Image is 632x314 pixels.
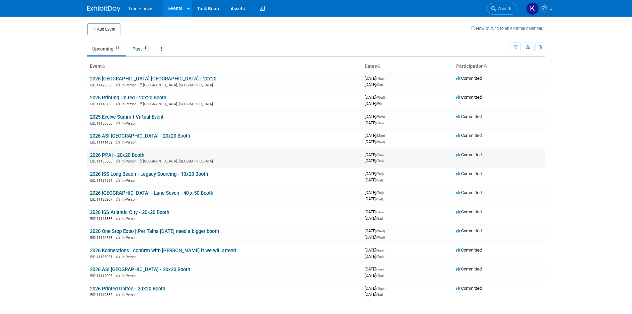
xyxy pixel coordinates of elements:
span: [DATE] [365,139,385,144]
span: Committed [456,248,482,253]
span: Committed [456,76,482,81]
span: [DATE] [365,114,387,119]
span: (Thu) [376,210,384,214]
a: 2026 ISS Long Beach - Legacy Sourcing - 10x20 Booth [90,171,208,177]
a: Search [487,3,518,15]
span: In-Person [122,159,139,163]
span: - [385,76,386,81]
span: (Thu) [376,172,384,176]
span: (Sat) [376,197,383,201]
img: Karyna Kitsmey [526,2,539,15]
span: (Thu) [376,121,384,125]
a: 2025 Printing United - 20x20 Booth [90,95,166,101]
span: In-Person [122,197,139,202]
a: 2026 One Stop Expo | Per Talha [DATE] need a bigger booth [90,228,219,234]
span: In-Person [122,83,139,87]
span: [DATE] [365,196,383,201]
span: [DATE] [365,292,383,297]
span: Tradeshows [128,6,154,11]
span: [DATE] [365,101,382,106]
a: 2026 ASI [GEOGRAPHIC_DATA] - 20x20 Booth [90,133,190,139]
span: [DATE] [365,248,386,253]
span: Committed [456,266,482,271]
span: Search [496,6,511,11]
a: Sort by Event Name [102,63,105,69]
img: In-Person Event [116,255,120,258]
span: In-Person [122,236,139,240]
span: (Tue) [376,255,384,259]
span: [DATE] [365,95,387,100]
span: EID: 11118738 [90,102,115,106]
span: [DATE] [365,228,387,233]
span: - [386,95,387,100]
div: [GEOGRAPHIC_DATA], [GEOGRAPHIC_DATA] [90,82,359,88]
span: [DATE] [365,190,386,195]
span: (Thu) [376,274,384,277]
span: - [385,171,386,176]
a: 2026 Konnections | confirm with [PERSON_NAME] if we will attend [90,248,236,254]
a: 2025 Evolve Summit Virtual Event [90,114,164,120]
span: EID: 11140658 [90,236,115,240]
a: 2026 ISS Atlantic City - 20x20 Booth [90,209,169,215]
span: (Sat) [376,293,383,296]
span: [DATE] [365,273,384,278]
img: In-Person Event [116,274,120,277]
span: EID: 11136207 [90,198,115,201]
span: - [386,133,387,138]
span: EID: 11135686 [90,159,115,163]
span: - [386,228,387,233]
th: Participation [454,61,545,72]
img: In-Person Event [116,236,120,239]
img: In-Person Event [116,102,120,105]
span: (Sat) [376,217,383,220]
span: EID: 11156057 [90,255,115,259]
span: In-Person [122,217,139,221]
span: (Wed) [376,96,385,99]
a: 2026 [GEOGRAPHIC_DATA] - Lane Seven - 40 x 50 Booth [90,190,213,196]
div: [GEOGRAPHIC_DATA], [GEOGRAPHIC_DATA] [90,101,359,107]
span: Committed [456,95,482,100]
span: [DATE] [365,158,384,163]
span: (Wed) [376,140,385,144]
span: 41 [142,46,150,51]
span: (Thu) [376,77,384,80]
button: Add Event [87,23,120,35]
span: 12 [114,46,121,51]
img: In-Person Event [116,121,120,125]
span: - [385,152,386,157]
span: [DATE] [365,209,386,214]
a: 2026 ASI [GEOGRAPHIC_DATA] - 20x20 Booth [90,266,190,272]
span: In-Person [122,102,139,106]
span: (Fri) [376,102,382,106]
span: (Mon) [376,134,385,138]
div: [GEOGRAPHIC_DATA], [GEOGRAPHIC_DATA] [90,158,359,164]
span: (Wed) [376,115,385,119]
a: Upcoming12 [87,43,126,55]
span: EID: 11141385 [90,217,115,221]
img: In-Person Event [116,293,120,296]
span: In-Person [122,178,139,183]
span: [DATE] [365,120,384,125]
span: [DATE] [365,235,385,240]
span: In-Person [122,140,139,145]
a: How to sync to an external calendar... [471,26,545,31]
span: (Thu) [376,159,384,163]
img: In-Person Event [116,159,120,162]
img: ExhibitDay [87,6,120,12]
span: (Thu) [376,191,384,195]
span: Committed [456,133,482,138]
span: (Sat) [376,178,383,182]
span: [DATE] [365,152,386,157]
span: Committed [456,228,482,233]
span: - [385,248,386,253]
th: Event [87,61,362,72]
a: 2025 [GEOGRAPHIC_DATA] [GEOGRAPHIC_DATA] - 20x20 [90,76,216,82]
span: - [385,266,386,271]
span: Committed [456,171,482,176]
span: Committed [456,286,482,291]
img: In-Person Event [116,83,120,86]
span: (Thu) [376,287,384,290]
span: (Sun) [376,249,384,252]
span: EID: 11126858 [90,83,115,87]
span: EID: 11141452 [90,141,115,144]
